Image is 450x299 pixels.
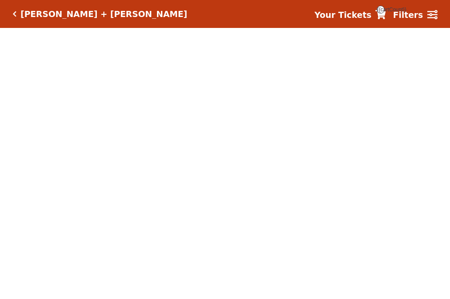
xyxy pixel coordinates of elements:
[314,9,386,21] a: Your Tickets {{cartCount}}
[314,10,372,20] strong: Your Tickets
[393,9,437,21] a: Filters
[393,10,423,20] strong: Filters
[377,6,385,14] span: {{cartCount}}
[13,11,17,17] a: Click here to go back to filters
[20,9,187,19] h5: [PERSON_NAME] + [PERSON_NAME]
